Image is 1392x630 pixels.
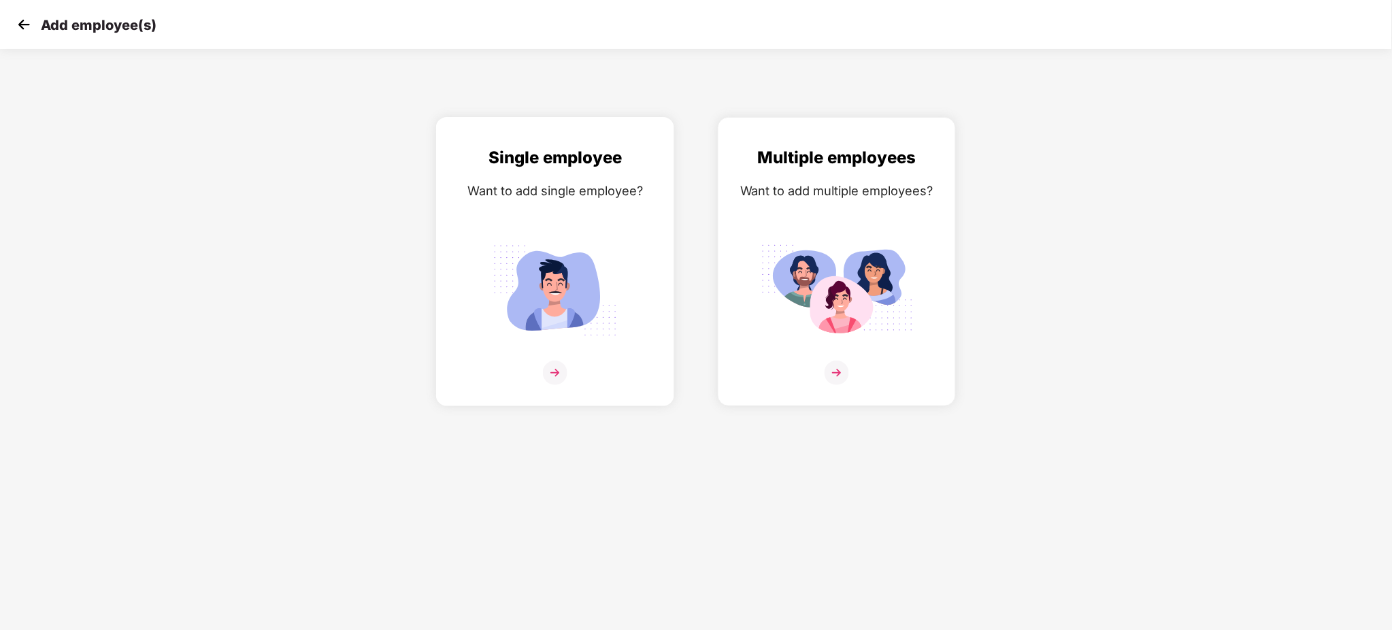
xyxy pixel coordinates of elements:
[479,237,631,344] img: svg+xml;base64,PHN2ZyB4bWxucz0iaHR0cDovL3d3dy53My5vcmcvMjAwMC9zdmciIGlkPSJTaW5nbGVfZW1wbG95ZWUiIH...
[732,181,942,201] div: Want to add multiple employees?
[825,361,849,385] img: svg+xml;base64,PHN2ZyB4bWxucz0iaHR0cDovL3d3dy53My5vcmcvMjAwMC9zdmciIHdpZHRoPSIzNiIgaGVpZ2h0PSIzNi...
[761,237,913,344] img: svg+xml;base64,PHN2ZyB4bWxucz0iaHR0cDovL3d3dy53My5vcmcvMjAwMC9zdmciIGlkPSJNdWx0aXBsZV9lbXBsb3llZS...
[450,181,660,201] div: Want to add single employee?
[41,17,156,33] p: Add employee(s)
[732,145,942,171] div: Multiple employees
[450,145,660,171] div: Single employee
[543,361,567,385] img: svg+xml;base64,PHN2ZyB4bWxucz0iaHR0cDovL3d3dy53My5vcmcvMjAwMC9zdmciIHdpZHRoPSIzNiIgaGVpZ2h0PSIzNi...
[14,14,34,35] img: svg+xml;base64,PHN2ZyB4bWxucz0iaHR0cDovL3d3dy53My5vcmcvMjAwMC9zdmciIHdpZHRoPSIzMCIgaGVpZ2h0PSIzMC...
